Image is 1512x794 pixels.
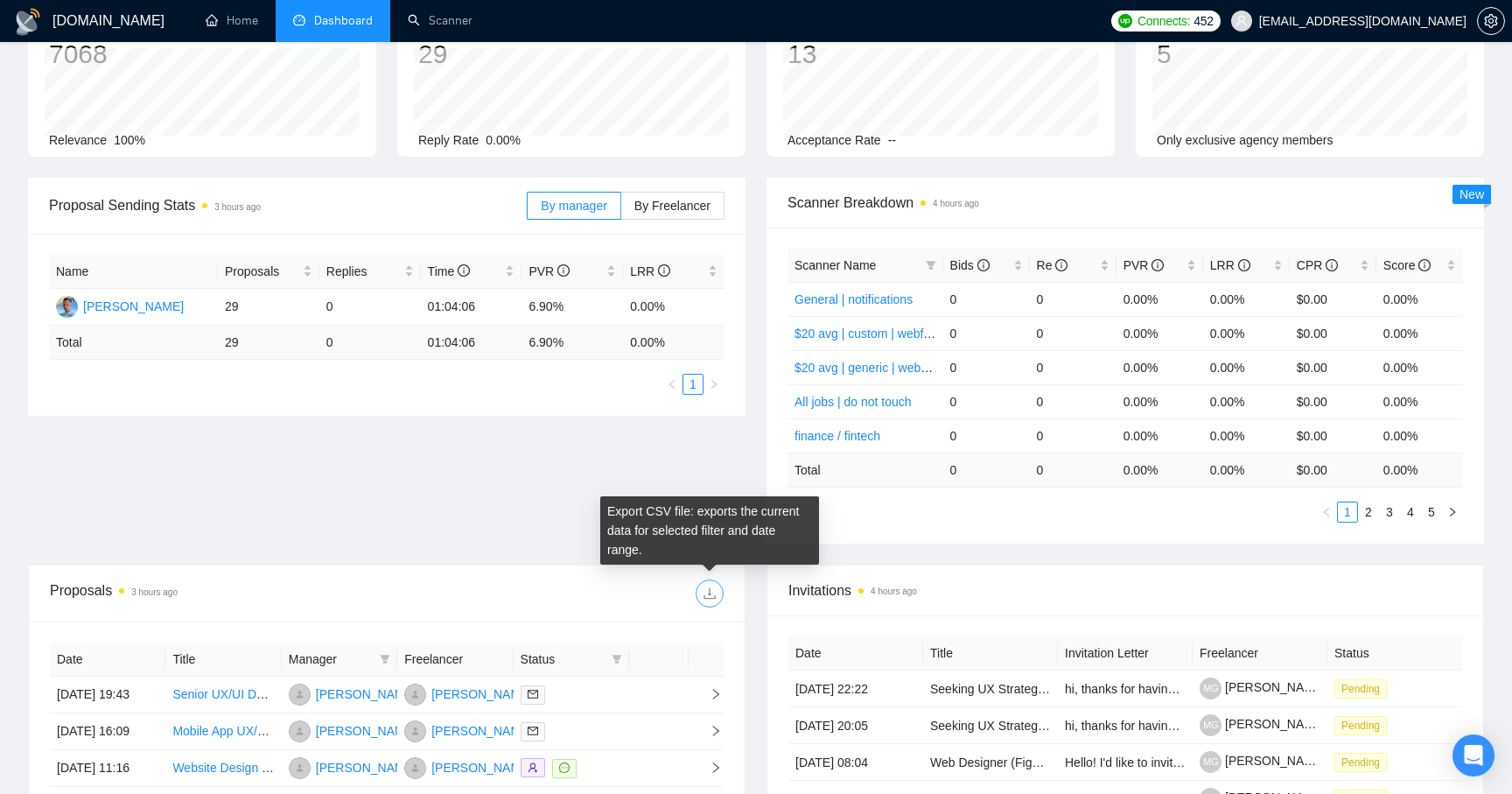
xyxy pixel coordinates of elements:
span: Replies [326,262,401,281]
span: LRR [1210,258,1250,272]
span: MG [1203,682,1219,695]
td: 0.00% [1203,282,1290,316]
span: left [1321,507,1332,517]
td: Mobile App UX/UI Design in Figma [165,713,281,750]
td: 0.00% [1116,282,1203,316]
span: PVR [1123,258,1165,272]
span: PVR [528,264,570,278]
span: CPR [1297,258,1338,272]
span: Acceptance Rate [787,133,881,147]
span: filter [608,646,626,672]
a: MG[PERSON_NAME] [404,686,532,700]
a: MG[PERSON_NAME] [1200,680,1326,694]
button: left [661,374,682,395]
a: RM[PERSON_NAME] [289,723,416,737]
span: info-circle [1055,259,1067,271]
li: Previous Page [1316,502,1337,523]
span: right [709,379,719,390]
span: Scanner Breakdown [787,192,1463,214]
button: right [1442,502,1463,523]
span: info-circle [977,259,990,271]
td: 0 [1030,350,1116,384]
span: mail [528,726,538,736]
th: Title [923,636,1058,671]
span: LRR [630,264,670,278]
img: RM [289,720,311,742]
a: MG[PERSON_NAME] [289,760,416,774]
td: 0.00% [1203,418,1290,453]
a: General | notifications [794,292,913,306]
td: 0 [319,289,421,326]
div: [PERSON_NAME] [316,721,416,741]
th: Manager [282,643,397,677]
div: [PERSON_NAME] [83,297,184,316]
span: Relevance [49,133,107,147]
li: 1 [682,374,703,395]
a: Pending [1334,755,1394,769]
td: Senior UX/UI Designer (Finance) — Website + App (Figma) [165,677,281,713]
span: Pending [1334,716,1387,735]
a: Seeking UX Strategist & Designer for Figma Case Study (Framer to Figma Scroller) [930,719,1382,733]
span: MG [1203,719,1219,732]
span: Bids [950,258,990,272]
span: 452 [1193,11,1213,31]
a: finance / fintech [794,429,880,443]
td: 0 [943,418,1030,453]
td: $0.00 [1290,418,1376,453]
a: MG[PERSON_NAME] [404,760,532,774]
td: Seeking UX Strategist & Designer for Figma Case Study (Framer to Figma Scroller) [923,707,1058,744]
span: Re [1037,258,1068,272]
li: Next Page [703,374,724,395]
td: 0.00% [1376,418,1463,453]
span: Scanner Name [794,258,876,272]
td: $0.00 [1290,282,1376,316]
span: 100% [114,133,145,147]
span: Dashboard [314,13,373,28]
td: Website Design & Brand Image Development [165,750,281,787]
td: 0.00 % [1376,453,1463,487]
th: Name [49,255,218,289]
td: 0 [1030,316,1116,350]
img: RM [289,684,311,706]
th: Invitation Letter [1058,636,1193,671]
span: filter [926,260,936,271]
span: -- [888,133,896,147]
span: info-circle [658,264,670,277]
td: 0 [943,453,1030,487]
span: Proposal Sending Stats [49,194,527,216]
span: right [696,762,722,774]
a: Web Designer (Figma) - Long-Term Projects For Australian Digital Agency [930,755,1330,769]
td: 0.00% [1116,316,1203,350]
span: info-circle [1418,259,1431,271]
td: 0.00% [1203,350,1290,384]
span: user [1235,15,1248,27]
td: Total [49,326,218,360]
td: 6.90 % [521,326,623,360]
td: 0.00% [1376,384,1463,418]
span: Connects: [1137,11,1190,31]
span: download [696,587,723,601]
span: right [696,725,722,737]
img: MG [404,720,426,742]
a: RM[PERSON_NAME] [289,686,416,700]
th: Title [165,643,281,677]
th: Replies [319,255,421,289]
td: 01:04:06 [421,326,522,360]
td: [DATE] 16:09 [50,713,165,750]
span: message [559,762,570,773]
td: [DATE] 22:22 [788,671,923,707]
a: homeHome [206,13,258,28]
td: 0 [1030,453,1116,487]
td: 0.00 % [1203,453,1290,487]
div: [PERSON_NAME] [431,758,532,777]
th: Freelancer [397,643,513,677]
a: Pending [1334,718,1394,732]
span: By Freelancer [634,199,710,213]
img: upwork-logo.png [1118,14,1132,28]
td: 0.00 % [623,326,724,360]
time: 4 hours ago [871,587,917,596]
li: 2 [1358,502,1379,523]
td: Total [787,453,943,487]
td: 0 [943,350,1030,384]
a: MG[PERSON_NAME] [404,723,532,737]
